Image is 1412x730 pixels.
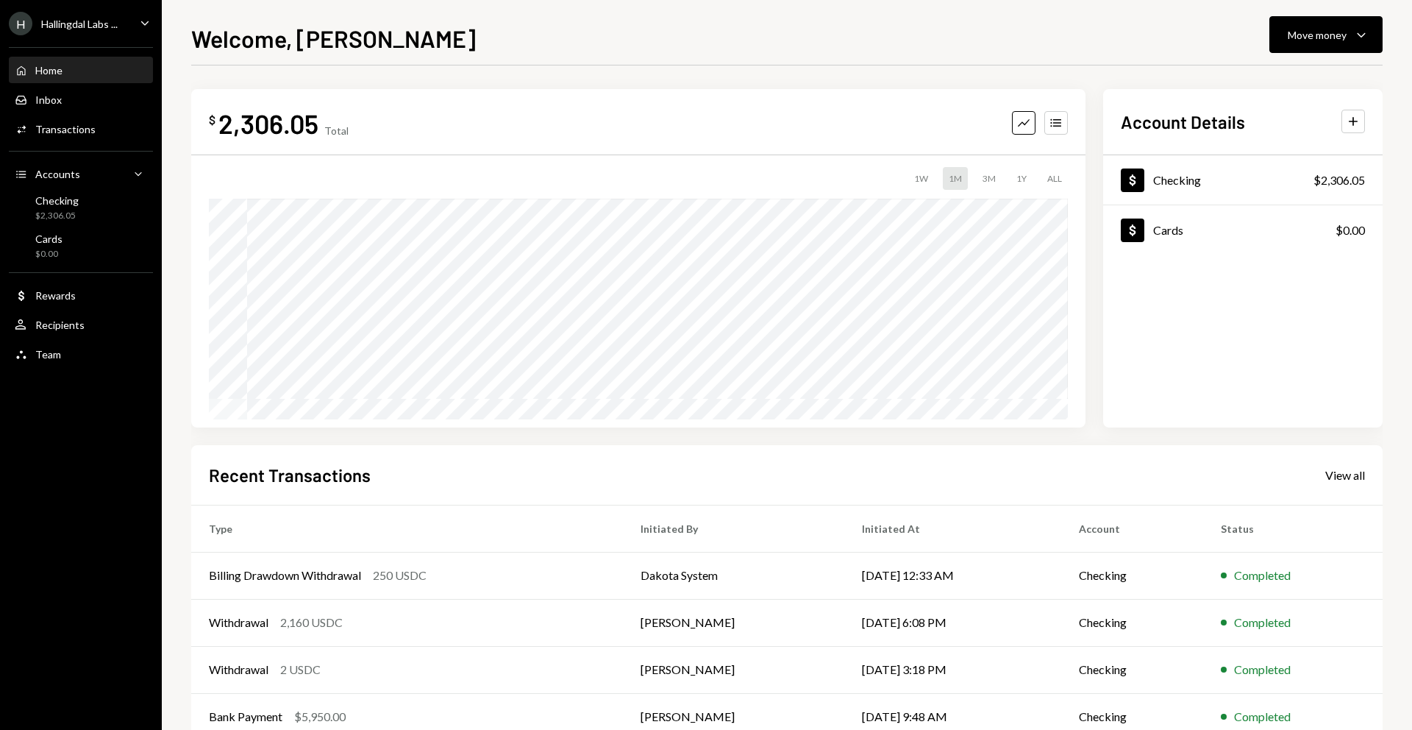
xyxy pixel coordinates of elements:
[1010,167,1033,190] div: 1Y
[35,210,79,222] div: $2,306.05
[1153,173,1201,187] div: Checking
[943,167,968,190] div: 1M
[218,107,318,140] div: 2,306.05
[41,18,118,30] div: Hallingdal Labs ...
[280,661,321,678] div: 2 USDC
[1325,467,1365,483] a: View all
[1061,552,1203,599] td: Checking
[9,86,153,113] a: Inbox
[844,552,1061,599] td: [DATE] 12:33 AM
[209,708,282,726] div: Bank Payment
[623,505,844,552] th: Initiated By
[35,64,63,77] div: Home
[35,168,80,180] div: Accounts
[1061,599,1203,646] td: Checking
[1234,567,1291,584] div: Completed
[1153,223,1183,237] div: Cards
[324,124,349,137] div: Total
[844,505,1061,552] th: Initiated At
[1061,505,1203,552] th: Account
[908,167,934,190] div: 1W
[35,348,61,361] div: Team
[373,567,427,584] div: 250 USDC
[1325,468,1365,483] div: View all
[35,194,79,207] div: Checking
[1269,16,1383,53] button: Move money
[209,567,361,584] div: Billing Drawdown Withdrawal
[1121,110,1245,134] h2: Account Details
[623,599,844,646] td: [PERSON_NAME]
[1203,505,1383,552] th: Status
[209,463,371,487] h2: Recent Transactions
[35,289,76,302] div: Rewards
[623,552,844,599] td: Dakota System
[9,228,153,263] a: Cards$0.00
[1103,155,1383,205] a: Checking$2,306.05
[1336,222,1365,239] div: $0.00
[977,167,1002,190] div: 3M
[623,646,844,693] td: [PERSON_NAME]
[1234,614,1291,631] div: Completed
[209,113,215,127] div: $
[9,160,153,187] a: Accounts
[1313,171,1365,189] div: $2,306.05
[191,505,623,552] th: Type
[35,93,62,106] div: Inbox
[35,123,96,135] div: Transactions
[9,311,153,338] a: Recipients
[1061,646,1203,693] td: Checking
[844,646,1061,693] td: [DATE] 3:18 PM
[1234,661,1291,678] div: Completed
[35,233,63,245] div: Cards
[9,341,153,367] a: Team
[280,614,343,631] div: 2,160 USDC
[9,12,32,35] div: H
[1103,205,1383,255] a: Cards$0.00
[844,599,1061,646] td: [DATE] 6:08 PM
[35,319,85,331] div: Recipients
[35,248,63,261] div: $0.00
[1234,708,1291,726] div: Completed
[1041,167,1068,190] div: ALL
[9,190,153,225] a: Checking$2,306.05
[1288,27,1347,43] div: Move money
[191,24,476,53] h1: Welcome, [PERSON_NAME]
[209,661,268,678] div: Withdrawal
[209,614,268,631] div: Withdrawal
[9,116,153,142] a: Transactions
[294,708,346,726] div: $5,950.00
[9,282,153,308] a: Rewards
[9,57,153,83] a: Home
